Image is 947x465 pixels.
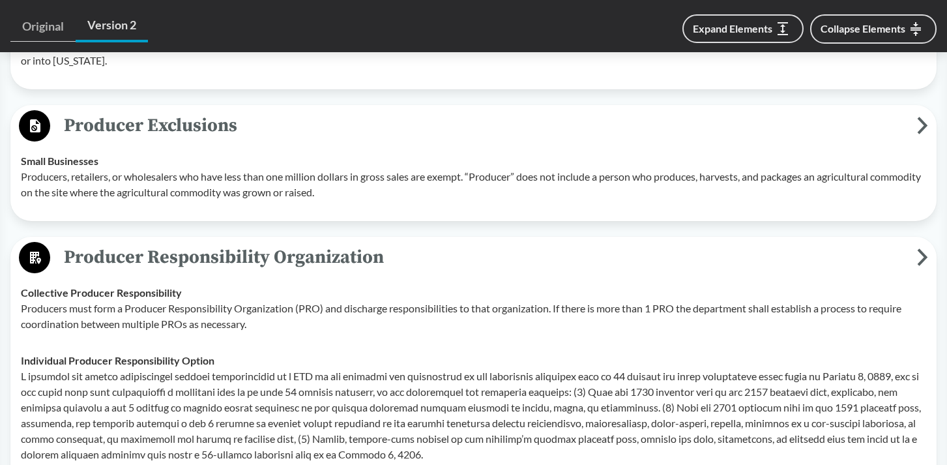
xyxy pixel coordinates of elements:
span: Producer Responsibility Organization [50,243,917,272]
button: Producer Responsibility Organization [15,241,932,275]
span: Producer Exclusions [50,111,917,140]
strong: Individual Producer Responsibility Option [21,354,214,367]
button: Producer Exclusions [15,110,932,143]
a: Original [10,12,76,42]
button: Expand Elements [682,14,804,43]
strong: Collective Producer Responsibility [21,286,182,299]
strong: Small Businesses [21,155,98,167]
button: Collapse Elements [810,14,937,44]
p: L ipsumdol sit ametco adipiscingel seddoei temporincidid ut l ETD ma ali enimadmi ven quisnostrud... [21,368,926,462]
p: If there is no person in the state who is the brand owner or licensee, the producer of the covere... [21,37,926,68]
p: Producers, retailers, or wholesalers who have less than one million dollars in gross sales are ex... [21,169,926,200]
a: Version 2 [76,10,148,42]
p: Producers must form a Producer Responsibility Organization (PRO) and discharge responsibilities t... [21,301,926,332]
